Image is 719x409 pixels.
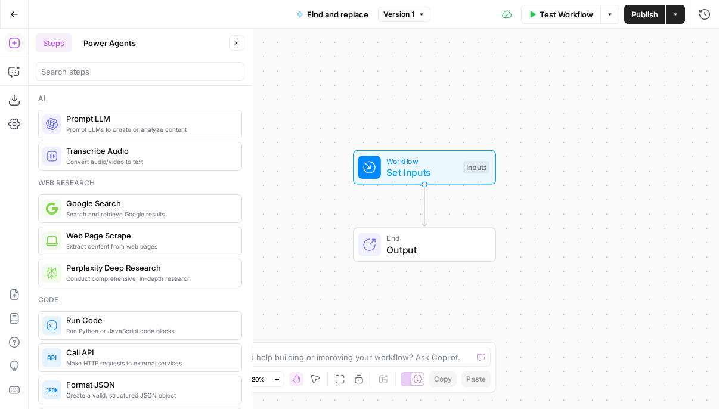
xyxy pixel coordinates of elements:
[461,371,491,387] button: Paste
[429,371,457,387] button: Copy
[434,374,452,385] span: Copy
[521,5,600,24] button: Test Workflow
[289,5,376,24] button: Find and replace
[66,145,232,157] span: Transcribe Audio
[38,295,242,305] div: Code
[386,165,457,179] span: Set Inputs
[66,391,232,400] span: Create a valid, structured JSON object
[248,374,265,384] span: 120%
[463,161,489,174] div: Inputs
[66,346,232,358] span: Call API
[66,209,232,219] span: Search and retrieve Google results
[36,33,72,52] button: Steps
[66,241,232,251] span: Extract content from web pages
[540,8,593,20] span: Test Workflow
[314,150,535,185] div: WorkflowSet InputsInputs
[422,185,426,227] g: Edge from start to end
[66,314,232,326] span: Run Code
[66,125,232,134] span: Prompt LLMs to create or analyze content
[76,33,143,52] button: Power Agents
[41,66,239,78] input: Search steps
[66,262,232,274] span: Perplexity Deep Research
[38,178,242,188] div: Web research
[386,155,457,166] span: Workflow
[66,326,232,336] span: Run Python or JavaScript code blocks
[66,379,232,391] span: Format JSON
[66,113,232,125] span: Prompt LLM
[386,233,484,244] span: End
[378,7,430,22] button: Version 1
[307,8,368,20] span: Find and replace
[66,157,232,166] span: Convert audio/video to text
[66,197,232,209] span: Google Search
[383,9,414,20] span: Version 1
[66,230,232,241] span: Web Page Scrape
[631,8,658,20] span: Publish
[466,374,486,385] span: Paste
[314,228,535,262] div: EndOutput
[624,5,665,24] button: Publish
[38,93,242,104] div: Ai
[66,274,232,283] span: Conduct comprehensive, in-depth research
[386,243,484,257] span: Output
[66,358,232,368] span: Make HTTP requests to external services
